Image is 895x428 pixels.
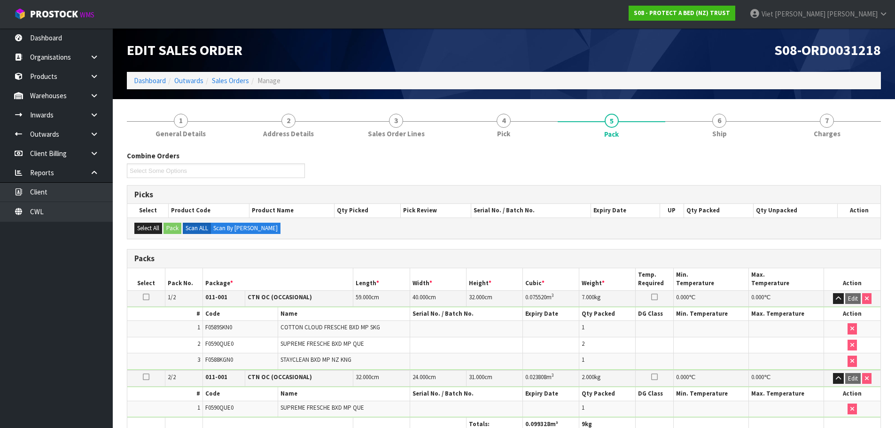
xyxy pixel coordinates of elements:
td: kg [579,290,636,307]
th: DG Class [636,387,673,401]
span: Pick [497,129,510,139]
span: 5 [605,114,619,128]
span: Charges [814,129,841,139]
span: [PERSON_NAME] [827,9,878,18]
td: cm [353,370,410,387]
span: Manage [257,76,280,85]
th: Select [127,268,165,290]
strong: CTN OC (OCCASIONAL) [248,373,312,381]
th: Length [353,268,410,290]
th: Min. Temperature [673,268,748,290]
span: 1/2 [168,293,176,301]
span: 24.000 [412,373,428,381]
td: ℃ [673,370,748,387]
span: 1 [174,114,188,128]
th: Serial No. / Batch No. [410,387,522,401]
th: UP [660,204,684,217]
span: 2 [281,114,296,128]
span: General Details [156,129,206,139]
span: 7 [820,114,834,128]
th: DG Class [636,307,673,321]
th: # [127,387,202,401]
span: 0.000 [676,293,689,301]
span: 32.000 [469,293,484,301]
strong: CTN OC (OCCASIONAL) [248,293,312,301]
th: Width [410,268,466,290]
span: 0.000 [751,293,764,301]
th: Code [202,307,278,321]
th: Code [202,387,278,401]
h3: Picks [134,190,873,199]
button: Edit [845,373,861,384]
span: 2/2 [168,373,176,381]
span: 0.099328 [525,420,550,428]
button: Edit [845,293,861,304]
h3: Packs [134,254,873,263]
span: 59.000 [356,293,371,301]
td: cm [410,290,466,307]
th: Qty Packed [684,204,753,217]
th: Max. Temperature [748,268,824,290]
th: Min. Temperature [673,387,748,401]
span: 0.075520 [525,293,546,301]
span: 1 [197,404,200,412]
th: Serial No. / Batch No. [410,307,522,321]
th: Expiry Date [523,387,579,401]
span: 0.023808 [525,373,546,381]
th: Name [278,307,410,321]
sup: 3 [552,292,554,298]
span: 40.000 [412,293,428,301]
span: 2 [582,340,584,348]
th: Height [466,268,522,290]
a: S08 - PROTECT A BED (NZ) TRUST [629,6,735,21]
a: Dashboard [134,76,166,85]
td: ℃ [673,290,748,307]
th: Qty Packed [579,387,636,401]
th: Min. Temperature [673,307,748,321]
th: Temp. Required [636,268,673,290]
span: COTTON CLOUD FRESCHE BXD MP SKG [280,323,380,331]
a: Sales Orders [212,76,249,85]
span: 4 [497,114,511,128]
span: F0590QUE0 [205,404,233,412]
button: Select All [134,223,162,234]
label: Scan ALL [183,223,211,234]
th: Select [127,204,169,217]
span: 31.000 [469,373,484,381]
span: 0.000 [751,373,764,381]
th: Expiry Date [591,204,660,217]
strong: S08 - PROTECT A BED (NZ) TRUST [634,9,730,17]
span: ProStock [30,8,78,20]
span: SUPREME FRESCHE BXD MP QUE [280,340,364,348]
label: Scan By [PERSON_NAME] [210,223,280,234]
img: cube-alt.png [14,8,26,20]
span: 2.000 [582,373,594,381]
th: Action [838,204,880,217]
th: Max. Temperature [748,387,824,401]
span: Ship [712,129,727,139]
span: 1 [197,323,200,331]
strong: 011-001 [205,373,227,381]
span: Address Details [263,129,314,139]
span: Edit Sales Order [127,41,242,59]
td: cm [466,290,522,307]
span: 0.000 [676,373,689,381]
td: ℃ [748,370,824,387]
th: Product Code [169,204,249,217]
td: cm [410,370,466,387]
span: SUPREME FRESCHE BXD MP QUE [280,404,364,412]
th: Serial No. / Batch No. [471,204,591,217]
td: cm [466,370,522,387]
span: 3 [389,114,403,128]
th: Qty Picked [335,204,401,217]
span: 6 [712,114,726,128]
th: Qty Unpacked [753,204,837,217]
span: Pack [604,129,619,139]
a: Outwards [174,76,203,85]
span: F0588KGN0 [205,356,233,364]
th: Pick Review [401,204,471,217]
td: kg [579,370,636,387]
span: 1 [582,404,584,412]
span: Viet [PERSON_NAME] [762,9,825,18]
span: 1 [582,356,584,364]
